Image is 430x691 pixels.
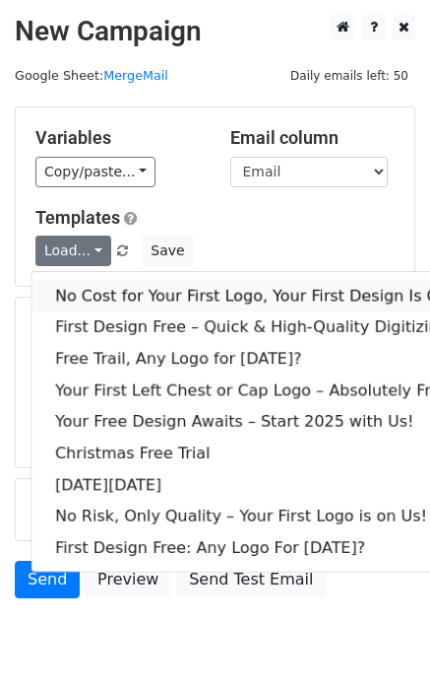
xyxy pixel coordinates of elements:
a: MergeMail [103,68,168,83]
h5: Variables [35,127,201,149]
a: Daily emails left: 50 [283,68,415,83]
a: Send [15,561,80,598]
h5: Email column [230,127,396,149]
a: Load... [35,236,111,266]
iframe: Chat Widget [332,596,430,691]
h2: New Campaign [15,15,415,48]
small: Google Sheet: [15,68,168,83]
a: Send Test Email [176,561,326,598]
a: Templates [35,207,120,228]
a: Copy/paste... [35,157,155,187]
a: Preview [85,561,171,598]
span: Daily emails left: 50 [283,65,415,87]
button: Save [142,236,193,266]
